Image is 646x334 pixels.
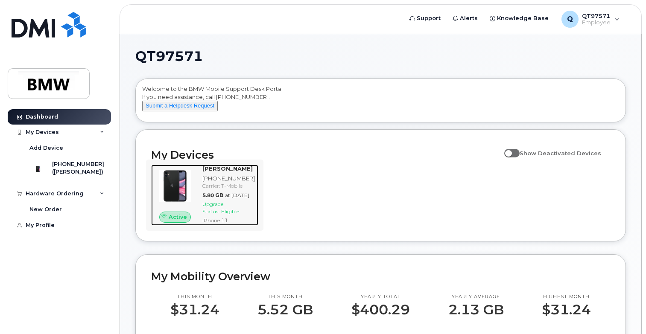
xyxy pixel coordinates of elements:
[142,102,218,109] a: Submit a Helpdesk Request
[448,293,504,300] p: Yearly average
[170,293,219,300] p: This month
[151,165,258,226] a: Active[PERSON_NAME][PHONE_NUMBER]Carrier: T-Mobile5.80 GBat [DATE]Upgrade Status:EligibleiPhone 11
[609,297,640,328] iframe: Messenger Launcher
[202,192,223,198] span: 5.80 GB
[135,50,203,63] span: QT97571
[351,302,410,317] p: $400.29
[142,101,218,111] button: Submit a Helpdesk Request
[542,293,591,300] p: Highest month
[257,293,313,300] p: This month
[170,302,219,317] p: $31.24
[351,293,410,300] p: Yearly total
[257,302,313,317] p: 5.52 GB
[202,165,253,172] strong: [PERSON_NAME]
[520,150,601,157] span: Show Deactivated Devices
[169,213,187,221] span: Active
[202,182,255,189] div: Carrier: T-Mobile
[202,201,223,215] span: Upgrade Status:
[448,302,504,317] p: 2.13 GB
[151,148,500,161] h2: My Devices
[202,217,255,224] div: iPhone 11
[142,85,619,119] div: Welcome to the BMW Mobile Support Desk Portal If you need assistance, call [PHONE_NUMBER].
[225,192,249,198] span: at [DATE]
[202,174,255,183] div: [PHONE_NUMBER]
[151,270,610,283] h2: My Mobility Overview
[542,302,591,317] p: $31.24
[158,169,192,203] img: iPhone_11.jpg
[221,208,239,215] span: Eligible
[504,145,511,152] input: Show Deactivated Devices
